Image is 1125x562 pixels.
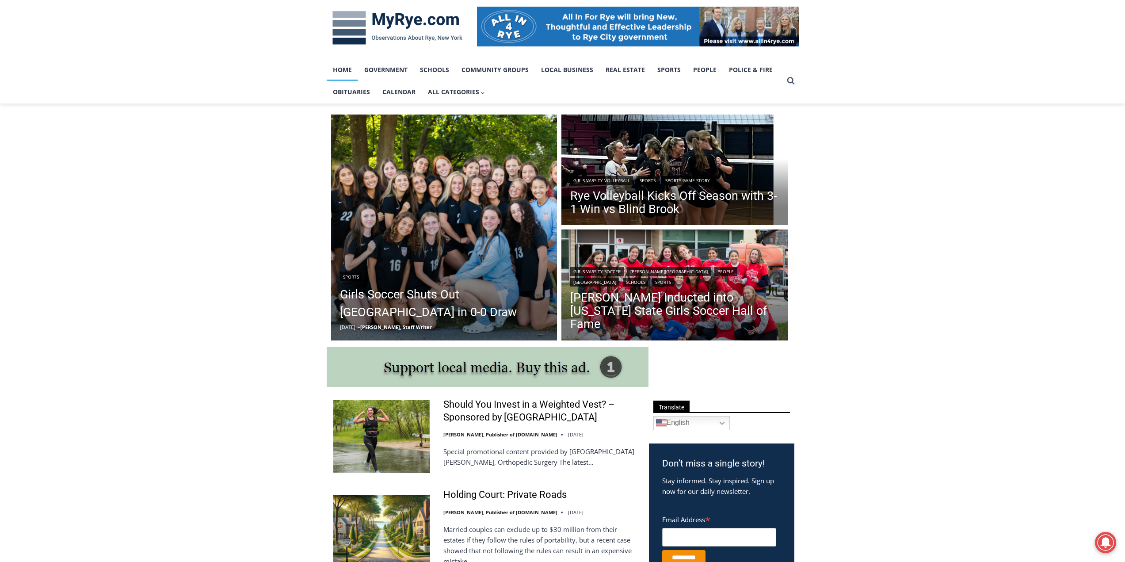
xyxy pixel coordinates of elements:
a: Girls Varsity Volleyball [570,176,633,185]
a: Home [327,59,358,81]
img: MyRye.com [327,5,468,51]
time: [DATE] [568,509,583,516]
img: (PHOTO: The Rye Volleyball team huddles during the first set against Harrison on Thursday, Octobe... [561,115,788,228]
a: Girls Soccer Shuts Out [GEOGRAPHIC_DATA] in 0-0 Draw [340,286,549,321]
img: (PHOTO: The Rye Girls Soccer team after their 0-0 draw vs. Eastchester on September 9, 2025. Cont... [331,115,557,341]
button: View Search Form [783,73,799,89]
p: Stay informed. Stay inspired. Sign up now for our daily newsletter. [662,475,781,497]
a: [PERSON_NAME], Publisher of [DOMAIN_NAME] [443,431,557,438]
a: Holding Court: Private Roads [443,489,567,501]
a: Read More Rich Savage Inducted into New York State Girls Soccer Hall of Fame [561,229,788,343]
div: | | | | | [570,265,779,287]
a: Rye Volleyball Kicks Off Season with 3-1 Win vs Blind Brook [570,189,779,216]
a: [PERSON_NAME][GEOGRAPHIC_DATA] [627,267,711,276]
a: Sports [340,272,362,281]
a: Sports [652,278,674,287]
div: "[PERSON_NAME] and I covered the [DATE] Parade, which was a really eye opening experience as I ha... [223,0,418,86]
a: Government [358,59,414,81]
a: Schools [414,59,455,81]
a: [PERSON_NAME], Staff Writer [360,324,432,330]
a: Community Groups [455,59,535,81]
p: Special promotional content provided by [GEOGRAPHIC_DATA] [PERSON_NAME], Orthopedic Surgery The l... [443,446,637,467]
a: Girls Varsity Soccer [570,267,624,276]
a: Sports [637,176,659,185]
div: "the precise, almost orchestrated movements of cutting and assembling sushi and [PERSON_NAME] mak... [91,55,130,106]
label: Email Address [662,511,776,527]
span: Translate [653,401,690,413]
a: People [687,59,723,81]
a: Sports [651,59,687,81]
nav: Primary Navigation [327,59,783,103]
div: | | [570,174,779,185]
a: Local Business [535,59,599,81]
a: English [653,416,730,430]
a: Real Estate [599,59,651,81]
img: Should You Invest in a Weighted Vest? – Sponsored by White Plains Hospital [333,400,430,473]
a: Sports Game Story [662,176,713,185]
a: [PERSON_NAME] Inducted into [US_STATE] State Girls Soccer Hall of Fame [570,291,779,331]
button: Child menu of All Categories [422,81,492,103]
a: Obituaries [327,81,376,103]
img: en [656,418,667,428]
a: Open Tues. - Sun. [PHONE_NUMBER] [0,89,89,110]
a: Read More Rye Volleyball Kicks Off Season with 3-1 Win vs Blind Brook [561,115,788,228]
span: Intern @ [DOMAIN_NAME] [231,88,410,108]
a: Read More Girls Soccer Shuts Out Eastchester in 0-0 Draw [331,115,557,341]
time: [DATE] [340,324,355,330]
h3: Don’t miss a single story! [662,457,781,471]
a: [GEOGRAPHIC_DATA] [570,278,619,287]
a: Should You Invest in a Weighted Vest? – Sponsored by [GEOGRAPHIC_DATA] [443,398,637,424]
a: People [714,267,737,276]
time: [DATE] [568,431,583,438]
a: Calendar [376,81,422,103]
a: Police & Fire [723,59,779,81]
a: Intern @ [DOMAIN_NAME] [213,86,428,110]
span: – [358,324,360,330]
img: support local media, buy this ad [327,347,648,387]
span: Open Tues. - Sun. [PHONE_NUMBER] [3,91,87,125]
img: (PHOTO: The 2025 Rye Girls Soccer Team surrounding Head Coach Rich Savage after his induction int... [561,229,788,343]
a: Schools [623,278,648,287]
img: All in for Rye [477,7,799,46]
a: [PERSON_NAME], Publisher of [DOMAIN_NAME] [443,509,557,516]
